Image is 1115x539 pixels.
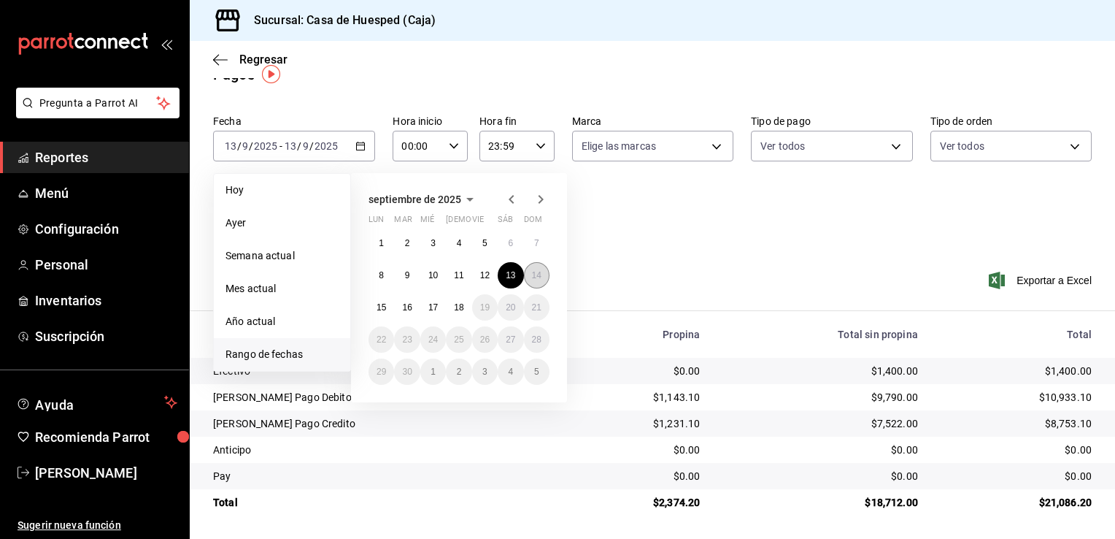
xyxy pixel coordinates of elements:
button: 1 de octubre de 2025 [420,359,446,385]
abbr: 1 de octubre de 2025 [431,367,436,377]
label: Hora fin [479,116,555,126]
div: [PERSON_NAME] Pago Debito [213,390,552,405]
div: $2,374.20 [575,495,700,510]
button: 2 de septiembre de 2025 [394,230,420,256]
button: 27 de septiembre de 2025 [498,326,523,353]
abbr: 14 de septiembre de 2025 [532,270,541,280]
button: 16 de septiembre de 2025 [394,294,420,321]
button: 29 de septiembre de 2025 [369,359,394,385]
button: 20 de septiembre de 2025 [498,294,523,321]
a: Pregunta a Parrot AI [10,106,180,121]
button: 3 de septiembre de 2025 [420,230,446,256]
div: $1,400.00 [723,364,918,378]
abbr: 22 de septiembre de 2025 [377,335,386,345]
label: Marca [572,116,733,126]
button: 10 de septiembre de 2025 [420,262,446,288]
button: 28 de septiembre de 2025 [524,326,549,353]
abbr: 3 de octubre de 2025 [482,367,487,377]
span: Ver todos [760,139,805,153]
div: Anticipo [213,443,552,457]
button: 14 de septiembre de 2025 [524,262,549,288]
span: - [279,140,282,152]
abbr: 13 de septiembre de 2025 [506,270,515,280]
button: open_drawer_menu [161,38,172,50]
button: 1 de septiembre de 2025 [369,230,394,256]
button: 2 de octubre de 2025 [446,359,471,385]
abbr: 9 de septiembre de 2025 [405,270,410,280]
abbr: 18 de septiembre de 2025 [454,302,463,313]
div: $0.00 [941,443,1092,457]
abbr: 2 de octubre de 2025 [457,367,462,377]
button: septiembre de 2025 [369,191,479,208]
input: -- [224,140,237,152]
abbr: 11 de septiembre de 2025 [454,270,463,280]
span: Pregunta a Parrot AI [39,96,157,111]
abbr: 24 de septiembre de 2025 [428,335,438,345]
abbr: 28 de septiembre de 2025 [532,335,541,345]
span: septiembre de 2025 [369,194,461,205]
span: Sugerir nueva función [18,518,177,533]
abbr: 4 de octubre de 2025 [508,367,513,377]
abbr: 3 de septiembre de 2025 [431,238,436,248]
div: $0.00 [575,364,700,378]
button: 6 de septiembre de 2025 [498,230,523,256]
img: Tooltip marker [262,65,280,83]
span: / [249,140,253,152]
span: Elige las marcas [582,139,656,153]
span: Año actual [225,314,339,329]
div: $8,753.10 [941,416,1092,431]
span: Reportes [35,148,177,167]
abbr: 1 de septiembre de 2025 [379,238,384,248]
span: Ayer [225,215,339,231]
h3: Sucursal: Casa de Huesped (Caja) [242,12,436,29]
span: Exportar a Excel [992,272,1092,289]
button: 5 de octubre de 2025 [524,359,549,385]
div: $10,933.10 [941,390,1092,405]
label: Tipo de pago [751,116,912,126]
span: Inventarios [35,291,177,310]
input: -- [242,140,249,152]
span: Rango de fechas [225,347,339,362]
abbr: 21 de septiembre de 2025 [532,302,541,313]
button: 3 de octubre de 2025 [472,359,498,385]
input: ---- [253,140,278,152]
div: $21,086.20 [941,495,1092,510]
button: 17 de septiembre de 2025 [420,294,446,321]
span: Regresar [239,53,288,66]
div: Pay [213,469,552,483]
div: Total sin propina [723,329,918,340]
abbr: 16 de septiembre de 2025 [402,302,412,313]
div: $0.00 [723,443,918,457]
div: $9,790.00 [723,390,918,405]
abbr: 19 de septiembre de 2025 [480,302,490,313]
button: Regresar [213,53,288,66]
span: / [237,140,242,152]
div: Propina [575,329,700,340]
abbr: 6 de septiembre de 2025 [508,238,513,248]
button: 19 de septiembre de 2025 [472,294,498,321]
button: 4 de octubre de 2025 [498,359,523,385]
abbr: miércoles [420,215,434,230]
button: 30 de septiembre de 2025 [394,359,420,385]
abbr: 5 de octubre de 2025 [534,367,539,377]
div: $1,143.10 [575,390,700,405]
input: -- [284,140,297,152]
div: $7,522.00 [723,416,918,431]
abbr: 8 de septiembre de 2025 [379,270,384,280]
span: Suscripción [35,326,177,346]
abbr: viernes [472,215,484,230]
abbr: 30 de septiembre de 2025 [402,367,412,377]
span: Ayuda [35,394,158,411]
button: 21 de septiembre de 2025 [524,294,549,321]
div: [PERSON_NAME] Pago Credito [213,416,552,431]
button: 7 de septiembre de 2025 [524,230,549,256]
abbr: domingo [524,215,542,230]
abbr: 5 de septiembre de 2025 [482,238,487,248]
div: $0.00 [941,469,1092,483]
span: / [309,140,314,152]
span: Ver todos [940,139,984,153]
div: $18,712.00 [723,495,918,510]
button: 5 de septiembre de 2025 [472,230,498,256]
div: $0.00 [723,469,918,483]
